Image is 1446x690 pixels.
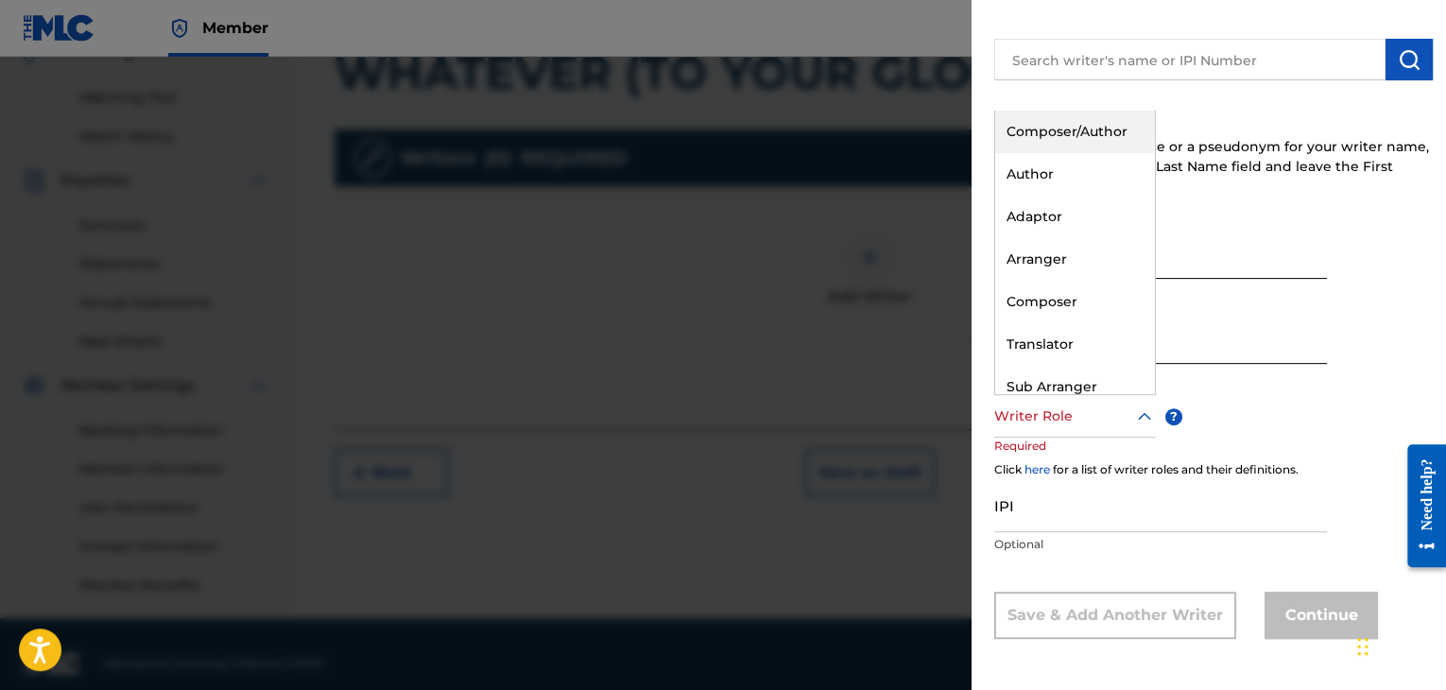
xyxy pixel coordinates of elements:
span: Member [202,17,268,39]
div: Drag [1357,618,1369,675]
span: ? [1165,408,1182,425]
p: Optional [994,283,1327,300]
img: Search Works [1398,48,1420,71]
img: MLC Logo [23,14,95,42]
input: Search writer's name or IPI Number [994,39,1386,80]
div: Sub Arranger [995,366,1155,408]
div: Translator [995,323,1155,366]
div: Author [995,153,1155,196]
p: Required [994,368,1327,385]
iframe: Chat Widget [1351,599,1446,690]
a: here [1024,462,1050,476]
iframe: Resource Center [1393,430,1446,582]
p: Required [994,438,1066,480]
div: If you use only one name or a pseudonym for your writer name, enter that name in the Last Name fi... [994,137,1433,197]
img: Top Rightsholder [168,17,191,40]
div: Adaptor [995,196,1155,238]
div: Composer/Author [995,111,1155,153]
div: Composer [995,281,1155,323]
div: Click for a list of writer roles and their definitions. [994,461,1433,478]
p: Optional [994,536,1327,553]
div: Arranger [995,238,1155,281]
